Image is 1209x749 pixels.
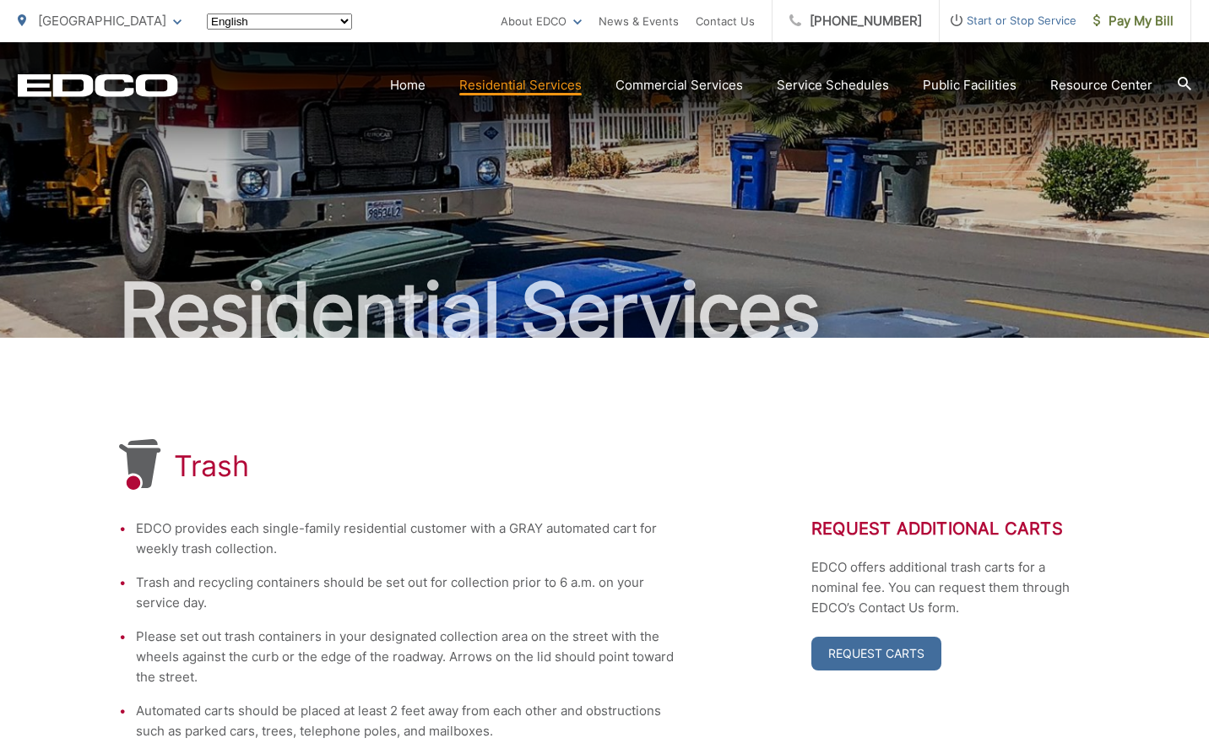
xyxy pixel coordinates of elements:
[174,449,249,483] h1: Trash
[459,75,582,95] a: Residential Services
[18,73,178,97] a: EDCD logo. Return to the homepage.
[1050,75,1152,95] a: Resource Center
[136,518,676,559] li: EDCO provides each single-family residential customer with a GRAY automated cart for weekly trash...
[38,13,166,29] span: [GEOGRAPHIC_DATA]
[923,75,1017,95] a: Public Facilities
[696,11,755,31] a: Contact Us
[1093,11,1174,31] span: Pay My Bill
[18,269,1191,353] h2: Residential Services
[599,11,679,31] a: News & Events
[136,701,676,741] li: Automated carts should be placed at least 2 feet away from each other and obstructions such as pa...
[777,75,889,95] a: Service Schedules
[615,75,743,95] a: Commercial Services
[811,637,941,670] a: Request Carts
[811,557,1090,618] p: EDCO offers additional trash carts for a nominal fee. You can request them through EDCO’s Contact...
[811,518,1090,539] h2: Request Additional Carts
[501,11,582,31] a: About EDCO
[207,14,352,30] select: Select a language
[390,75,426,95] a: Home
[136,627,676,687] li: Please set out trash containers in your designated collection area on the street with the wheels ...
[136,573,676,613] li: Trash and recycling containers should be set out for collection prior to 6 a.m. on your service day.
